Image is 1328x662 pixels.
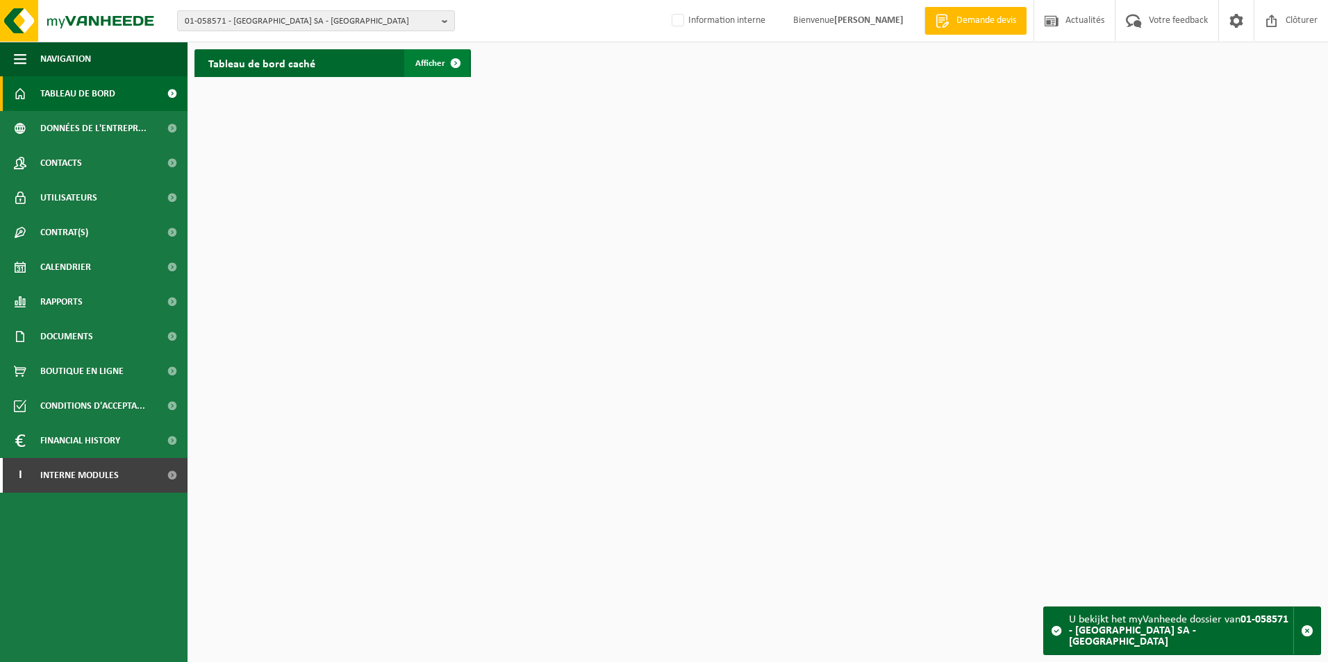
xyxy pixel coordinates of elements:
span: Navigation [40,42,91,76]
strong: 01-058571 - [GEOGRAPHIC_DATA] SA - [GEOGRAPHIC_DATA] [1069,614,1288,647]
span: Conditions d'accepta... [40,389,145,423]
span: Documents [40,319,93,354]
span: Calendrier [40,250,91,285]
a: Afficher [404,49,470,77]
button: 01-058571 - [GEOGRAPHIC_DATA] SA - [GEOGRAPHIC_DATA] [177,10,455,31]
span: Tableau de bord [40,76,115,111]
span: I [14,458,26,493]
strong: [PERSON_NAME] [834,15,904,26]
span: Contacts [40,146,82,180]
span: Contrat(s) [40,215,88,250]
span: Financial History [40,423,120,458]
span: 01-058571 - [GEOGRAPHIC_DATA] SA - [GEOGRAPHIC_DATA] [185,11,436,32]
span: Utilisateurs [40,180,97,215]
span: Boutique en ligne [40,354,124,389]
span: Rapports [40,285,83,319]
a: Demande devis [924,7,1027,35]
span: Données de l'entrepr... [40,111,147,146]
label: Information interne [669,10,765,31]
div: U bekijkt het myVanheede dossier van [1069,607,1293,654]
span: Interne modules [40,458,119,493]
span: Demande devis [953,14,1020,28]
h2: Tableau de bord caché [194,49,329,76]
span: Afficher [415,59,445,68]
